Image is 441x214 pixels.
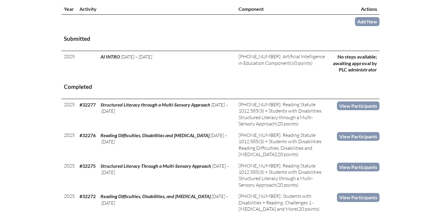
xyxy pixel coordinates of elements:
span: Structured Literacy Through a Multi-Sensory Approach [100,163,211,169]
h3: Completed [64,83,377,91]
h3: Submitted [64,35,377,43]
span: [PHONE_NUMBER]: Students with Disabilities + Reading: Challenges 1 - [MEDICAL_DATA] and More [238,193,314,212]
span: [PHONE_NUMBER]: Artificial Intelligence in Education Component [238,53,325,66]
th: Year [61,3,77,15]
b: #32276 [79,132,96,138]
a: View Participants [337,193,379,202]
span: [PHONE_NUMBER]: Reading Statute 1012.585(3) + Students with Disabilities: Structured Literacy thr... [238,101,322,127]
a: Add New [355,17,379,26]
a: View Participants [337,132,379,141]
b: #32272 [79,193,96,199]
b: #32277 [79,102,96,107]
th: Actions [329,3,379,15]
th: Component [236,3,329,15]
span: [DATE] – [DATE] [100,102,228,114]
span: [DATE] – [DATE] [100,163,229,175]
span: [PHONE_NUMBER]: Reading Statute 1012.585(3) + Students with Disabilities: Reading Difficulties, D... [238,132,322,157]
th: Activity [77,3,236,15]
a: View Participants [337,163,379,171]
td: 2025 [61,160,77,191]
span: [PHONE_NUMBER]: Reading Statute 1012.585(3) + Students with Disabilities: Structured Literacy thr... [238,163,322,188]
span: [DATE] – [DATE] [100,132,227,145]
b: #32275 [79,163,96,169]
a: View Participants [337,101,379,110]
td: (20 points) [236,160,329,191]
span: [DATE] – [DATE] [121,54,152,60]
td: 2025 [61,51,77,75]
td: 2025 [61,99,77,130]
span: AI INTRO [100,54,120,59]
td: (20 points) [236,130,329,160]
span: [DATE] – [DATE] [100,193,228,206]
span: Reading Difficulties, Disabilities, and [MEDICAL_DATA] [100,193,211,199]
td: (60 points) [236,51,329,75]
td: 2025 [61,130,77,160]
span: Reading Difficulties, Disabilities and [MEDICAL_DATA] [100,132,209,138]
td: (20 points) [236,99,329,130]
span: Structured Literacy through a Multi-Sensory Approach [100,102,210,107]
p: No steps available; awaiting approval by PLC administrator [331,53,377,73]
